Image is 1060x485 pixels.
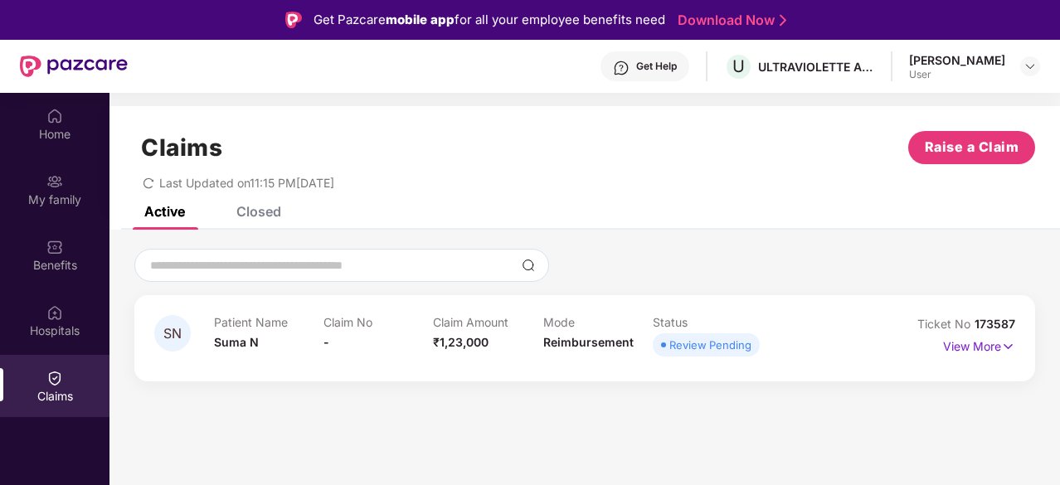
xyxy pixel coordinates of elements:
[46,239,63,255] img: svg+xml;base64,PHN2ZyBpZD0iQmVuZWZpdHMiIHhtbG5zPSJodHRwOi8vd3d3LnczLm9yZy8yMDAwL3N2ZyIgd2lkdGg9Ij...
[522,259,535,272] img: svg+xml;base64,PHN2ZyBpZD0iU2VhcmNoLTMyeDMyIiB4bWxucz0iaHR0cDovL3d3dy53My5vcmcvMjAwMC9zdmciIHdpZH...
[908,131,1035,164] button: Raise a Claim
[613,60,630,76] img: svg+xml;base64,PHN2ZyBpZD0iSGVscC0zMngzMiIgeG1sbnM9Imh0dHA6Ly93d3cudzMub3JnLzIwMDAvc3ZnIiB3aWR0aD...
[20,56,128,77] img: New Pazcare Logo
[214,335,259,349] span: Suma N
[1024,60,1037,73] img: svg+xml;base64,PHN2ZyBpZD0iRHJvcGRvd24tMzJ4MzIiIHhtbG5zPSJodHRwOi8vd3d3LnczLm9yZy8yMDAwL3N2ZyIgd2...
[159,176,334,190] span: Last Updated on 11:15 PM[DATE]
[543,335,634,349] span: Reimbursement
[758,59,874,75] div: ULTRAVIOLETTE AUTOMOTIVE PRIVATE LIMITED
[909,68,1005,81] div: User
[780,12,786,29] img: Stroke
[732,56,745,76] span: U
[543,315,653,329] p: Mode
[144,203,185,220] div: Active
[678,12,781,29] a: Download Now
[323,335,329,349] span: -
[669,337,751,353] div: Review Pending
[46,108,63,124] img: svg+xml;base64,PHN2ZyBpZD0iSG9tZSIgeG1sbnM9Imh0dHA6Ly93d3cudzMub3JnLzIwMDAvc3ZnIiB3aWR0aD0iMjAiIG...
[917,317,975,331] span: Ticket No
[143,176,154,190] span: redo
[925,137,1019,158] span: Raise a Claim
[433,315,542,329] p: Claim Amount
[163,327,182,341] span: SN
[653,315,762,329] p: Status
[314,10,665,30] div: Get Pazcare for all your employee benefits need
[909,52,1005,68] div: [PERSON_NAME]
[46,173,63,190] img: svg+xml;base64,PHN2ZyB3aWR0aD0iMjAiIGhlaWdodD0iMjAiIHZpZXdCb3g9IjAgMCAyMCAyMCIgZmlsbD0ibm9uZSIgeG...
[46,370,63,386] img: svg+xml;base64,PHN2ZyBpZD0iQ2xhaW0iIHhtbG5zPSJodHRwOi8vd3d3LnczLm9yZy8yMDAwL3N2ZyIgd2lkdGg9IjIwIi...
[975,317,1015,331] span: 173587
[285,12,302,28] img: Logo
[386,12,455,27] strong: mobile app
[46,304,63,321] img: svg+xml;base64,PHN2ZyBpZD0iSG9zcGl0YWxzIiB4bWxucz0iaHR0cDovL3d3dy53My5vcmcvMjAwMC9zdmciIHdpZHRoPS...
[943,333,1015,356] p: View More
[433,335,489,349] span: ₹1,23,000
[236,203,281,220] div: Closed
[323,315,433,329] p: Claim No
[214,315,323,329] p: Patient Name
[141,133,222,162] h1: Claims
[1001,337,1015,356] img: svg+xml;base64,PHN2ZyB4bWxucz0iaHR0cDovL3d3dy53My5vcmcvMjAwMC9zdmciIHdpZHRoPSIxNyIgaGVpZ2h0PSIxNy...
[636,60,677,73] div: Get Help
